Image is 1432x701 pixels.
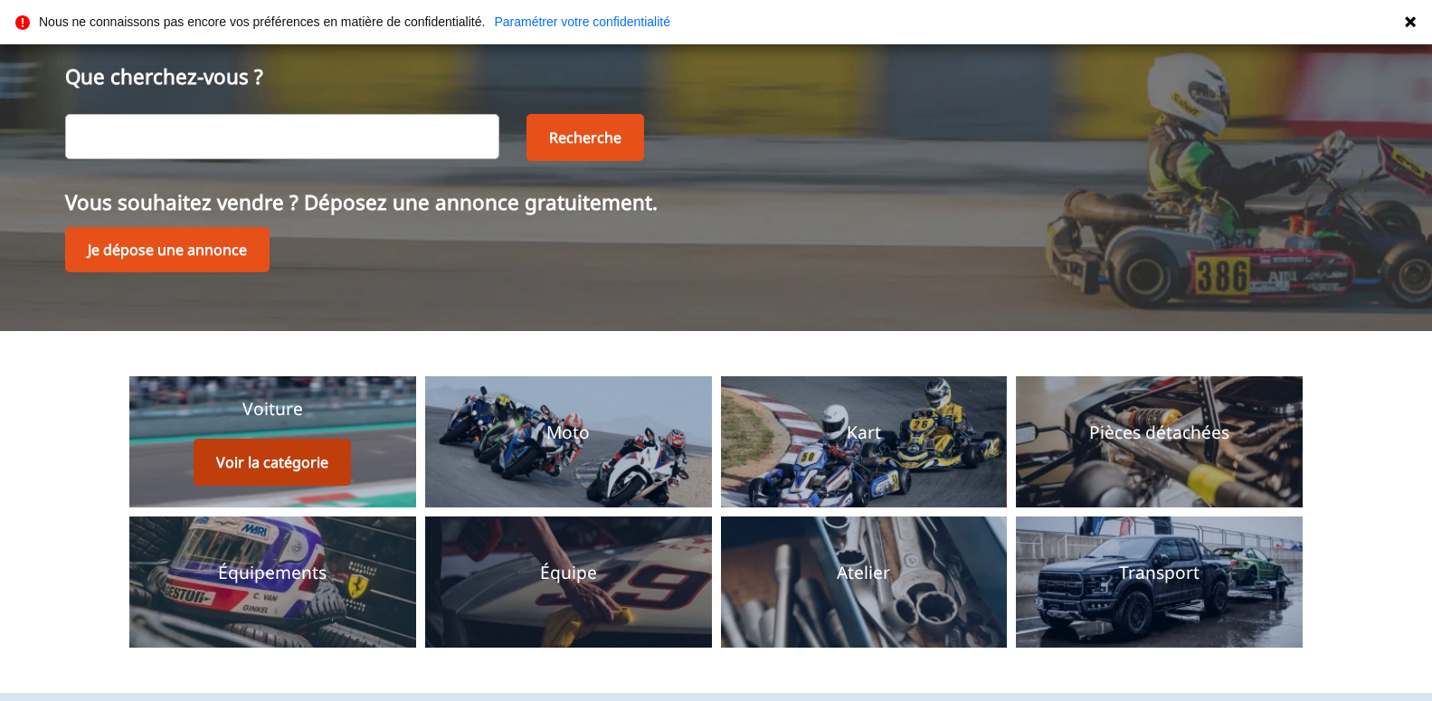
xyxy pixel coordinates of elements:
[1016,376,1303,507] a: Pièces détachéesPièces détachées
[847,421,881,445] p: Kart
[494,15,670,28] a: Paramétrer votre confidentialité
[194,439,351,486] button: Voir la catégorie
[526,114,644,161] button: Recherche
[425,516,712,648] a: ÉquipeÉquipe
[721,376,1008,507] a: KartKart
[546,421,590,445] p: Moto
[129,376,416,507] a: VoitureVoir la catégorieVoiture
[65,188,1368,216] p: Vous souhaitez vendre ? Déposez une annonce gratuitement.
[540,561,597,585] p: Équipe
[39,15,485,28] p: Nous ne connaissons pas encore vos préférences en matière de confidentialité.
[218,561,327,585] p: Équipements
[65,62,1368,90] p: Que cherchez-vous ?
[1016,516,1303,648] a: TransportTransport
[129,516,416,648] a: ÉquipementsÉquipements
[425,376,712,507] a: MotoMoto
[65,227,270,272] a: Je dépose une annonce
[242,397,303,422] p: Voiture
[721,516,1008,648] a: AtelierAtelier
[1089,421,1229,445] p: Pièces détachées
[837,561,890,585] p: Atelier
[1119,561,1200,585] p: Transport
